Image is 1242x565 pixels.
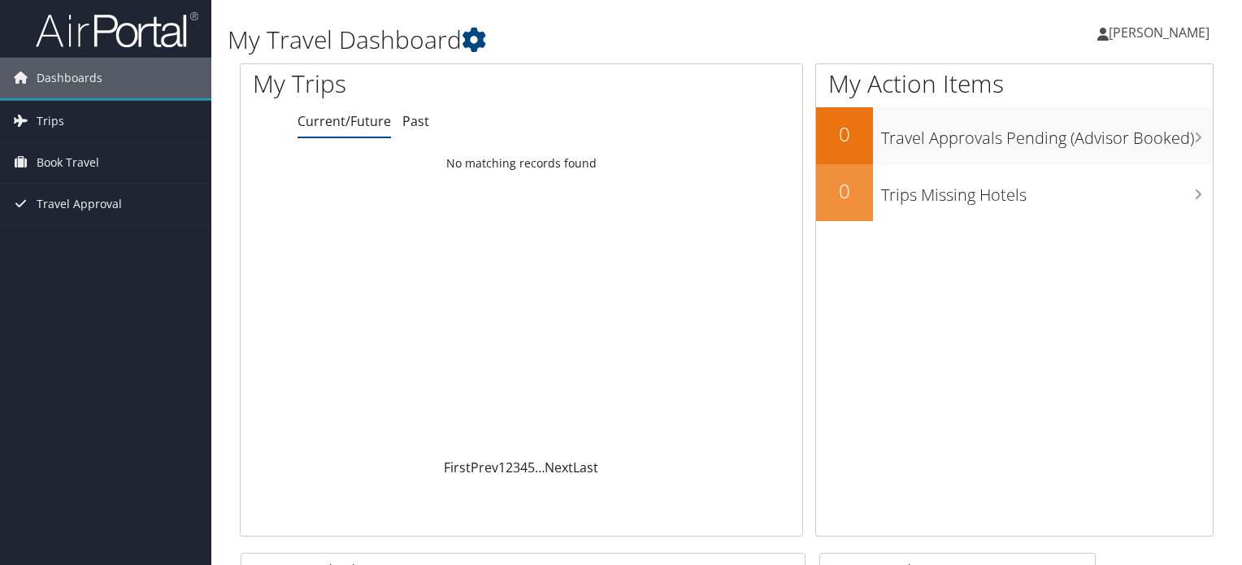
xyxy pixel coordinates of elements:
h3: Travel Approvals Pending (Advisor Booked) [881,119,1213,150]
span: Trips [37,101,64,141]
a: 5 [528,459,535,476]
a: 2 [506,459,513,476]
span: Book Travel [37,142,99,183]
a: 4 [520,459,528,476]
a: 1 [498,459,506,476]
span: … [535,459,545,476]
a: First [444,459,471,476]
a: 3 [513,459,520,476]
h1: My Travel Dashboard [228,23,893,57]
img: airportal-logo.png [36,11,198,49]
a: [PERSON_NAME] [1097,8,1226,57]
a: 0Trips Missing Hotels [816,164,1213,221]
h2: 0 [816,177,873,205]
td: No matching records found [241,149,802,178]
h2: 0 [816,120,873,148]
a: Current/Future [297,112,391,130]
a: 0Travel Approvals Pending (Advisor Booked) [816,107,1213,164]
span: Travel Approval [37,184,122,224]
h3: Trips Missing Hotels [881,176,1213,206]
a: Prev [471,459,498,476]
a: Last [573,459,598,476]
span: Dashboards [37,58,102,98]
h1: My Trips [253,67,556,101]
span: [PERSON_NAME] [1109,24,1209,41]
a: Next [545,459,573,476]
h1: My Action Items [816,67,1213,101]
a: Past [402,112,429,130]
